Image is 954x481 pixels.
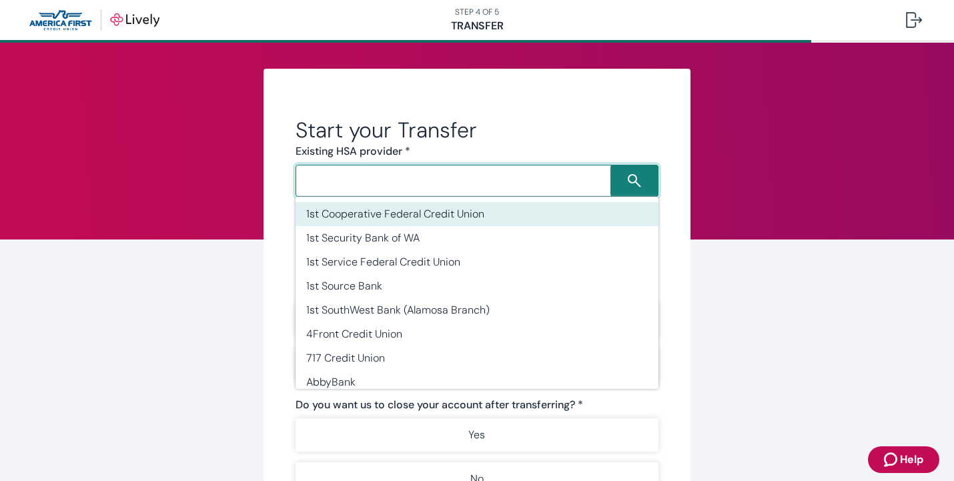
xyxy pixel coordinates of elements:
[296,143,410,159] label: Existing HSA provider *
[884,452,900,468] svg: Zendesk support icon
[895,4,933,36] button: Log out
[900,452,923,468] span: Help
[296,250,658,274] li: 1st Service Federal Credit Union
[296,418,658,452] button: Yes
[296,117,658,143] h2: Start your Transfer
[296,274,658,298] li: 1st Source Bank
[628,174,641,187] svg: Search icon
[610,165,658,197] button: Search icon
[296,322,658,346] li: 4Front Credit Union
[296,346,658,370] li: 717 Credit Union
[296,397,583,413] label: Do you want us to close your account after transferring? *
[296,370,658,394] li: AbbyBank
[468,427,485,443] p: Yes
[296,226,658,250] li: 1st Security Bank of WA
[296,298,658,322] li: 1st SouthWest Bank (Alamosa Branch)
[29,9,159,31] img: Lively
[296,202,658,226] li: 1st Cooperative Federal Credit Union
[300,171,610,190] input: Search input
[868,446,939,473] button: Zendesk support iconHelp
